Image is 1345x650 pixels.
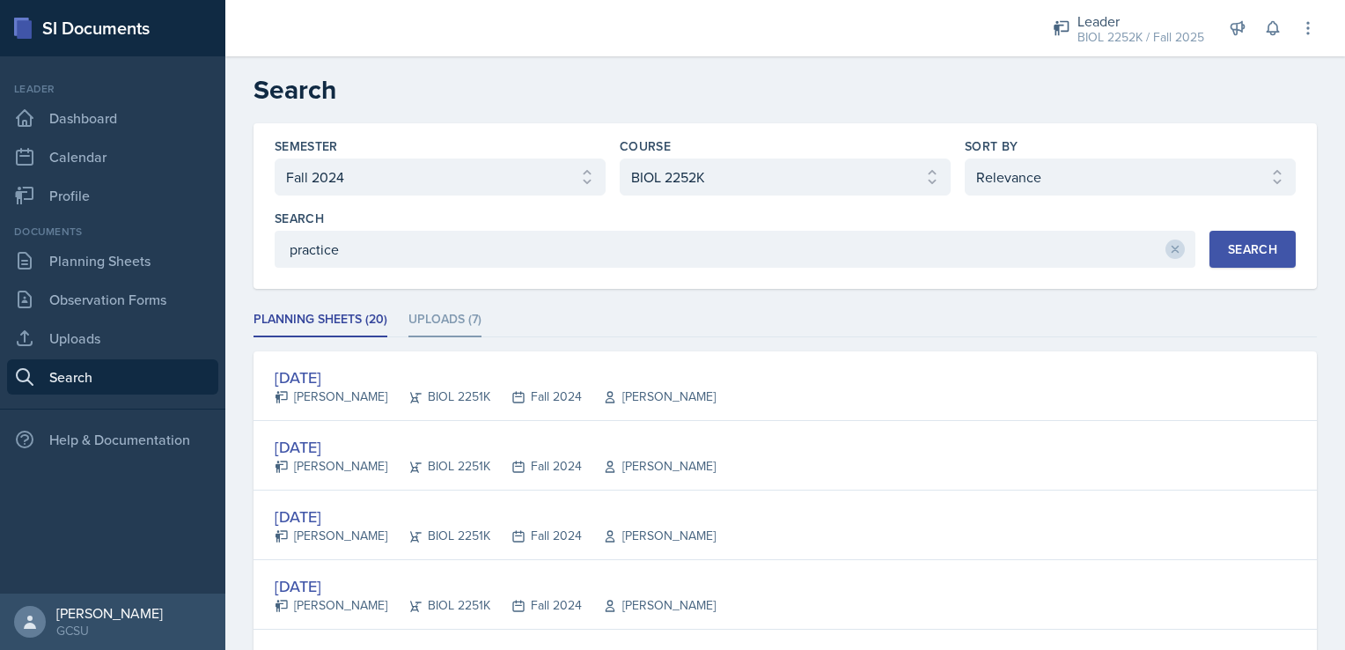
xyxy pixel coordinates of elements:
div: Fall 2024 [490,388,582,406]
label: Semester [275,137,338,155]
div: BIOL 2252K / Fall 2025 [1077,28,1204,47]
div: BIOL 2251K [387,596,490,615]
div: Leader [7,81,218,97]
a: Observation Forms [7,282,218,317]
div: BIOL 2251K [387,457,490,476]
label: Sort By [965,137,1018,155]
div: [PERSON_NAME] [275,527,387,545]
div: [PERSON_NAME] [56,604,163,622]
div: Fall 2024 [490,457,582,476]
label: Search [275,210,324,227]
div: Fall 2024 [490,527,582,545]
div: BIOL 2251K [387,388,490,406]
a: Calendar [7,139,218,174]
a: Uploads [7,321,218,356]
li: Planning Sheets (20) [254,303,387,337]
h2: Search [254,74,1317,106]
div: Fall 2024 [490,596,582,615]
div: [PERSON_NAME] [275,457,387,476]
button: Search [1209,231,1296,268]
div: [PERSON_NAME] [582,596,716,615]
a: Search [7,359,218,395]
div: [PERSON_NAME] [582,527,716,545]
a: Dashboard [7,100,218,136]
div: [DATE] [275,435,716,459]
div: Documents [7,224,218,240]
div: [PERSON_NAME] [275,596,387,615]
div: [DATE] [275,505,716,528]
div: GCSU [56,622,163,639]
div: Help & Documentation [7,422,218,457]
div: Search [1228,242,1277,256]
input: Enter search phrase [275,231,1195,268]
div: [DATE] [275,366,716,389]
a: Planning Sheets [7,243,218,278]
div: BIOL 2251K [387,527,490,545]
div: [PERSON_NAME] [582,388,716,406]
div: [PERSON_NAME] [582,457,716,476]
div: Leader [1077,11,1204,32]
div: [PERSON_NAME] [275,388,387,406]
div: [DATE] [275,574,716,598]
li: Uploads (7) [408,303,481,337]
label: Course [620,137,671,155]
a: Profile [7,178,218,213]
